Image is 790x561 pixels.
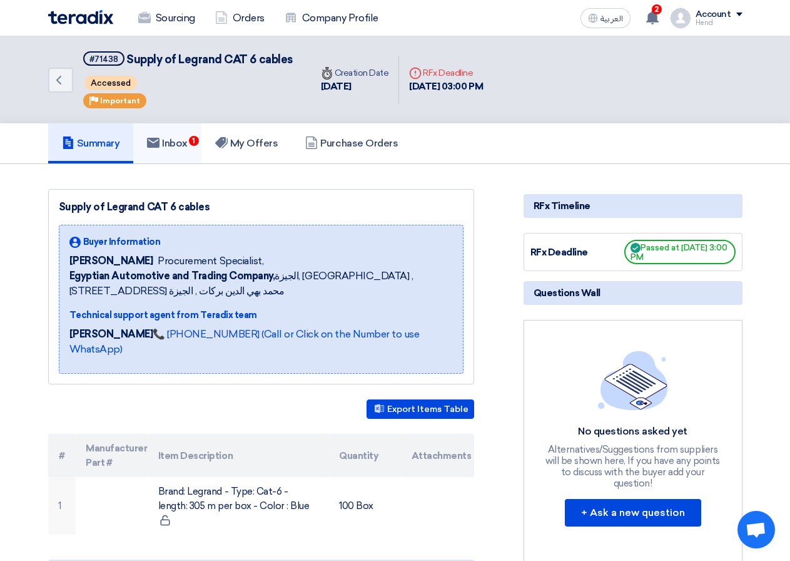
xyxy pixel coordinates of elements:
td: Brand: Legrand - Type: Cat-6 - length: 305 m per box - Color : Blue [148,477,329,535]
div: [DATE] [321,80,389,94]
div: Hend [696,19,742,26]
a: 📞 [PHONE_NUMBER] (Call or Click on the Number to use WhatsApp) [69,328,420,355]
div: Supply of Legrand CAT 6 cables [59,200,463,215]
span: الجيزة, [GEOGRAPHIC_DATA] ,[STREET_ADDRESS] محمد بهي الدين بركات , الجيزة [69,269,453,299]
th: # [48,434,76,477]
div: Technical support agent from Teradix team [69,309,453,322]
button: + Ask a new question [565,499,701,527]
span: Accessed [84,76,137,90]
b: Egyptian Automotive and Trading Company, [69,270,275,282]
a: Orders [205,4,275,32]
a: Summary [48,123,134,163]
img: empty_state_list.svg [598,351,668,409]
div: RFx Deadline [409,66,483,80]
img: Teradix logo [48,10,113,24]
h5: Inbox [147,137,188,150]
span: العربية [600,14,623,23]
span: Buyer Information [83,235,161,249]
span: Passed at [DATE] 3:00 PM [624,240,736,264]
a: Company Profile [275,4,388,32]
img: profile_test.png [671,8,691,28]
a: Sourcing [128,4,205,32]
td: 1 [48,477,76,535]
a: My Offers [201,123,292,163]
div: [DATE] 03:00 PM [409,80,483,94]
span: 1 [189,136,199,146]
h5: My Offers [215,137,278,150]
button: Export Items Table [367,399,474,419]
span: Procurement Specialist, [158,254,263,269]
th: Manufacturer Part # [76,434,148,477]
span: Important [100,96,140,105]
th: Quantity [329,434,402,477]
strong: [PERSON_NAME] [69,328,153,340]
div: Creation Date [321,66,389,80]
span: 2 [652,4,662,14]
span: Supply of Legrand CAT 6 cables [126,53,293,66]
h5: Supply of Legrand CAT 6 cables [83,51,293,67]
div: No questions asked yet [542,425,724,438]
th: Attachments [402,434,474,477]
div: #71438 [89,55,118,63]
a: Inbox1 [133,123,201,163]
div: Open chat [737,511,775,548]
a: Purchase Orders [291,123,412,163]
td: 100 Box [329,477,402,535]
div: Account [696,9,731,20]
span: Questions Wall [534,286,600,300]
button: العربية [580,8,630,28]
th: Item Description [148,434,329,477]
div: RFx Deadline [530,245,624,260]
div: Alternatives/Suggestions from suppliers will be shown here, If you have any points to discuss wit... [542,444,724,489]
h5: Summary [62,137,120,150]
span: [PERSON_NAME] [69,254,153,269]
div: RFx Timeline [524,194,742,218]
h5: Purchase Orders [305,137,398,150]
